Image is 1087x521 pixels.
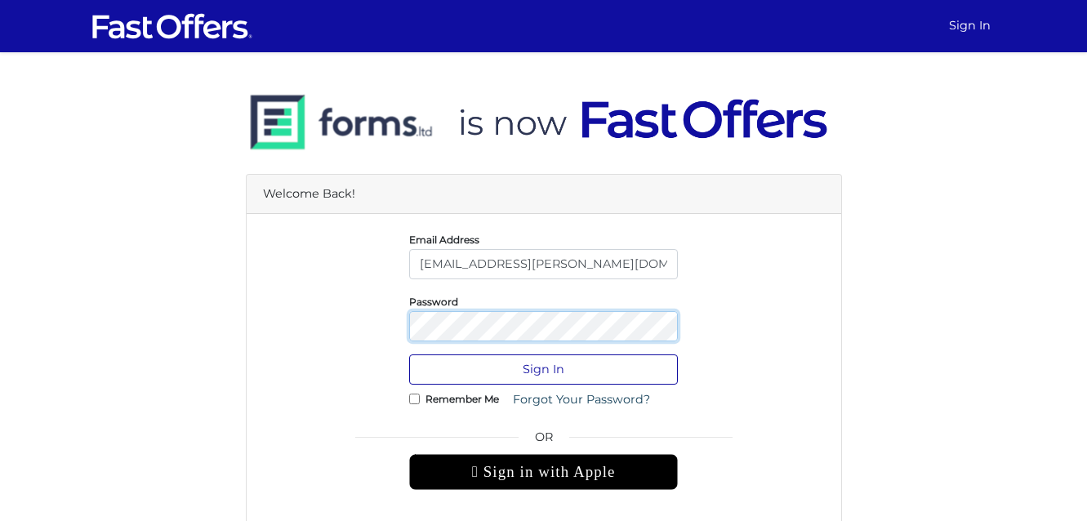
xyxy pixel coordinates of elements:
[409,354,678,385] button: Sign In
[409,249,678,279] input: E-Mail
[409,238,479,242] label: Email Address
[409,454,678,490] div: Sign in with Apple
[409,300,458,304] label: Password
[502,385,661,415] a: Forgot Your Password?
[409,428,678,454] span: OR
[247,175,841,214] div: Welcome Back!
[942,10,997,42] a: Sign In
[425,397,499,401] label: Remember Me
